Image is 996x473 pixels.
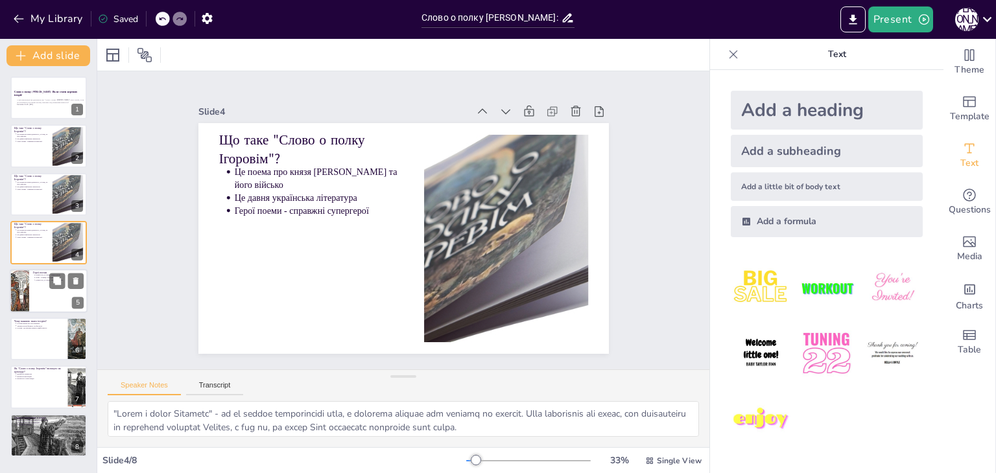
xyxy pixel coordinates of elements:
div: Add a table [943,319,995,365]
p: Це поема про князя [PERSON_NAME] та його військо [17,133,49,137]
p: Герої поеми - справжні супергерої [17,140,49,143]
span: Text [960,156,978,170]
input: Insert title [421,8,561,27]
div: Slide 4 / 8 [102,454,466,467]
div: 3 [10,173,87,216]
div: Add a subheading [731,135,923,167]
p: Text [744,39,931,70]
img: 4.jpeg [731,323,791,384]
div: 2 [71,152,83,164]
button: My Library [10,8,88,29]
div: 6 [10,317,87,360]
span: Questions [949,203,991,217]
p: Боян - співець та мудрець [36,276,84,279]
div: Change the overall theme [943,39,995,86]
span: Charts [956,299,983,313]
div: 7 [10,365,87,408]
p: Секрети виживання в історії [14,415,83,419]
p: Чому важливо знати історію? [14,319,64,323]
p: Що таке "Слово о полку Ігоровім"? [14,126,49,133]
div: Add a formula [731,206,923,237]
div: 8 [71,441,83,453]
p: Що таке "Слово о полку Ігоровім"? [366,268,551,378]
p: У цій презентації ми дізнаємося про "Слово о полку [PERSON_NAME]", його героїв, та як не потрапит... [17,98,86,103]
button: Delete Slide [68,273,84,288]
p: Generated with [URL] [17,104,86,106]
p: Це поема про князя [PERSON_NAME] та його військо [381,247,546,339]
div: 33 % [604,454,635,467]
p: Герої поеми - справжні супергерої [17,236,49,238]
div: 5 [10,269,88,313]
button: Duplicate Slide [49,273,65,288]
div: [PERSON_NAME] [955,8,978,31]
p: Що таке "Слово о полку Ігоровім"? [14,222,49,229]
img: 5.jpeg [796,323,857,384]
div: Add images, graphics, shapes or video [943,225,995,272]
span: Single View [657,456,702,466]
div: 3 [71,200,83,212]
div: 8 [10,414,87,457]
span: Position [137,47,152,63]
p: Вплив на літературу [17,373,64,376]
strong: Слово о полку [PERSON_NAME]: Як не стати жертвою історії! [14,90,77,97]
p: Це давня українська література [17,185,49,188]
p: Вплив на сучасні медіа [17,378,64,380]
div: 7 [71,393,83,405]
button: Present [868,6,933,32]
p: Це давня українська література [17,234,49,236]
img: 6.jpeg [862,323,923,384]
p: Це поема про князя [PERSON_NAME] та його військо [17,181,49,185]
textarea: "Lorem i dolor Sitametc" - ad el seddoe temporincidi utla, e dolorema aliquae adm veniamq no exer... [108,401,699,437]
span: Template [950,110,990,124]
div: 2 [10,124,87,167]
p: [PERSON_NAME] - князь-герой [36,273,84,276]
div: Saved [98,13,138,25]
p: Важливість пам'яті [17,423,83,426]
span: Table [958,343,981,357]
div: 1 [71,104,83,115]
div: Add charts and graphs [943,272,995,319]
p: Герої поеми - справжні супергерої [397,224,556,304]
p: Вплив на мистецтво [17,375,64,378]
p: Як "Слово о полку Ігоровім" вплинуло на культуру? [14,367,64,374]
img: 7.jpeg [731,389,791,450]
button: [PERSON_NAME] [955,6,978,32]
p: [PERSON_NAME] - символ дружби [36,279,84,281]
p: Що таке "Слово о полку Ігоровім"? [14,174,49,181]
div: Add a heading [731,91,923,130]
div: Layout [102,45,123,65]
p: Історія формує наше майбутнє [17,421,83,424]
div: 4 [71,249,83,260]
div: Add ready made slides [943,86,995,132]
p: Герої поеми [33,271,84,275]
p: [PERSON_NAME] допомагає нам вчитися [17,419,83,421]
div: Get real-time input from your audience [943,179,995,225]
button: Transcript [186,381,244,395]
div: 6 [71,345,83,356]
p: Історія навчає нас на помилках [17,322,64,325]
img: 3.jpeg [862,258,923,318]
div: 5 [72,297,84,308]
div: Slide 4 [297,288,549,409]
span: Media [957,249,982,264]
button: Speaker Notes [108,381,181,395]
div: 4 [10,221,87,264]
div: Add a little bit of body text [731,172,923,201]
button: Export to PowerPoint [840,6,866,32]
p: Це давня українська література [17,137,49,140]
p: Історія - це частина нашого майбутнього [17,327,64,330]
p: Знання історії формує особистість [17,325,64,327]
p: Герої поеми - справжні супергерої [17,188,49,190]
span: Theme [954,63,984,77]
p: Це давня українська література [392,235,551,316]
img: 1.jpeg [731,258,791,318]
div: Add text boxes [943,132,995,179]
button: Add slide [6,45,90,66]
div: 1 [10,76,87,119]
img: 2.jpeg [796,258,857,318]
p: Це поема про князя [PERSON_NAME] та його військо [17,229,49,233]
